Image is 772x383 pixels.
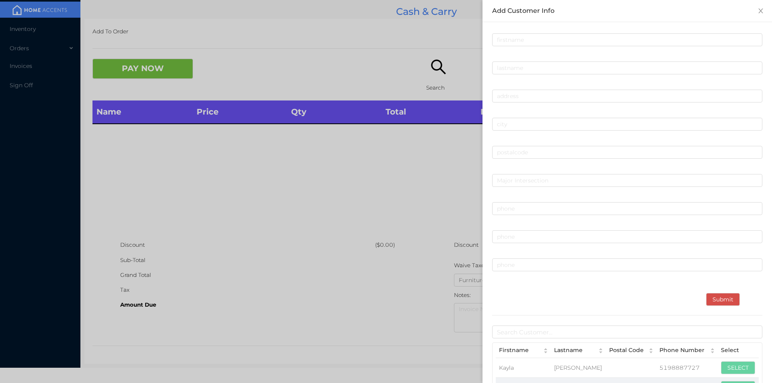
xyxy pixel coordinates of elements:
[492,230,762,243] input: phone
[492,146,762,159] input: postalcode
[499,346,539,354] div: Firstname
[656,358,717,378] td: 5198887727
[659,346,705,354] div: Phone Number
[554,346,594,354] div: Lastname
[598,347,603,348] i: icon: caret-up
[551,358,606,378] td: [PERSON_NAME]
[492,33,762,46] input: firstname
[710,347,715,354] div: Sort
[496,358,551,378] td: Kayla
[492,118,762,131] input: city
[492,90,762,102] input: address
[492,258,762,271] input: phone
[543,347,548,354] div: Sort
[492,6,762,15] div: Add Customer Info
[492,174,762,187] input: Major Intersection
[648,347,654,354] div: Sort
[649,347,654,348] i: icon: caret-up
[492,326,762,338] input: Search Customer...
[598,347,604,354] div: Sort
[721,361,755,374] button: SELECT
[706,293,740,306] button: Submit
[492,61,762,74] input: lastname
[543,347,548,348] i: icon: caret-up
[721,346,756,354] div: Select
[710,347,715,348] i: icon: caret-up
[598,350,603,352] i: icon: caret-down
[492,202,762,215] input: phone
[609,346,645,354] div: Postal Code
[543,350,548,352] i: icon: caret-down
[649,350,654,352] i: icon: caret-down
[758,8,764,14] i: icon: close
[710,350,715,352] i: icon: caret-down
